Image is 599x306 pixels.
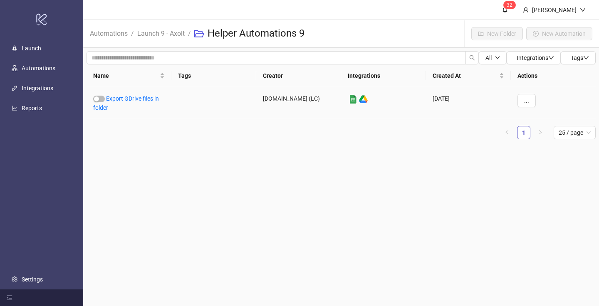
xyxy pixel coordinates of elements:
[510,2,512,8] span: 2
[256,64,341,87] th: Creator
[534,126,547,139] button: right
[559,126,591,139] span: 25 / page
[93,71,158,80] span: Name
[507,2,510,8] span: 3
[22,85,53,91] a: Integrations
[22,45,41,52] a: Launch
[22,65,55,72] a: Automations
[500,126,514,139] li: Previous Page
[554,126,596,139] div: Page Size
[524,97,529,104] span: ...
[22,105,42,111] a: Reports
[583,55,589,61] span: down
[485,54,492,61] span: All
[538,130,543,135] span: right
[471,27,523,40] button: New Folder
[93,95,159,111] a: Export GDrive files in folder
[341,64,426,87] th: Integrations
[517,126,530,139] a: 1
[88,28,129,37] a: Automations
[534,126,547,139] li: Next Page
[517,94,536,107] button: ...
[502,7,508,12] span: bell
[503,1,516,9] sup: 32
[171,64,256,87] th: Tags
[426,64,511,87] th: Created At
[505,130,510,135] span: left
[136,28,186,37] a: Launch 9 - Axolt
[426,87,511,119] div: [DATE]
[188,20,191,47] li: /
[469,55,475,61] span: search
[526,27,592,40] button: New Automation
[517,126,530,139] li: 1
[479,51,507,64] button: Alldown
[87,64,171,87] th: Name
[523,7,529,13] span: user
[7,295,12,301] span: menu-fold
[580,7,586,13] span: down
[500,126,514,139] button: left
[511,64,596,87] th: Actions
[256,87,341,119] div: [DOMAIN_NAME] (LC)
[561,51,596,64] button: Tagsdown
[433,71,498,80] span: Created At
[131,20,134,47] li: /
[208,27,304,40] h3: Helper Automations 9
[507,51,561,64] button: Integrationsdown
[22,276,43,283] a: Settings
[529,5,580,15] div: [PERSON_NAME]
[548,55,554,61] span: down
[194,29,204,39] span: folder-open
[517,54,554,61] span: Integrations
[571,54,589,61] span: Tags
[495,55,500,60] span: down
